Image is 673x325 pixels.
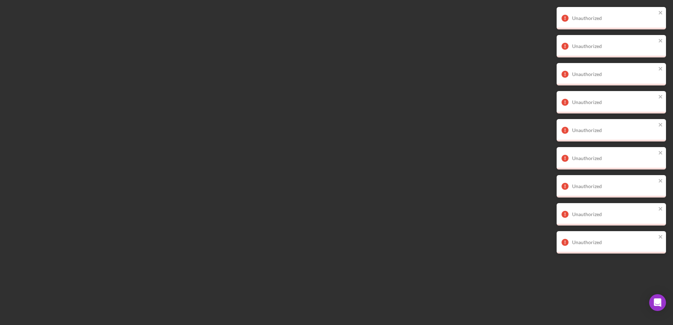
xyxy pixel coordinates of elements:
[572,99,656,105] div: Unauthorized
[572,15,656,21] div: Unauthorized
[572,127,656,133] div: Unauthorized
[658,94,663,101] button: close
[572,184,656,189] div: Unauthorized
[658,10,663,16] button: close
[658,66,663,72] button: close
[572,212,656,217] div: Unauthorized
[658,38,663,44] button: close
[572,155,656,161] div: Unauthorized
[658,234,663,241] button: close
[658,150,663,157] button: close
[658,122,663,129] button: close
[572,43,656,49] div: Unauthorized
[658,206,663,213] button: close
[572,240,656,245] div: Unauthorized
[572,71,656,77] div: Unauthorized
[649,294,666,311] div: Open Intercom Messenger
[658,178,663,185] button: close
